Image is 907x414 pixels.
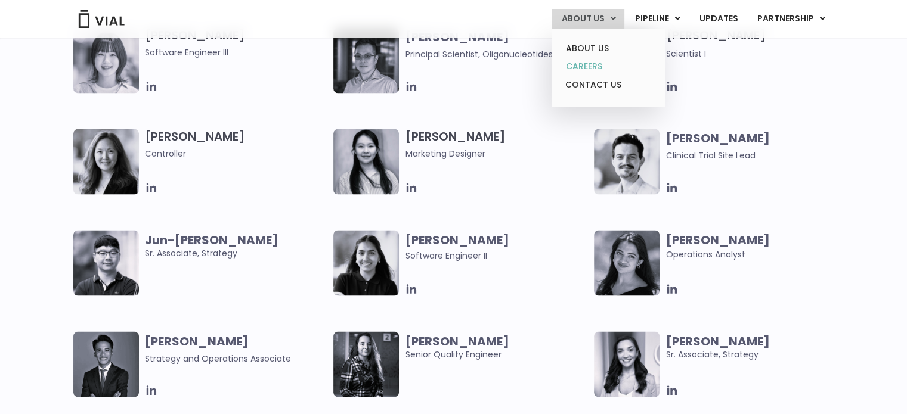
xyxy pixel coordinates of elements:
[333,129,399,194] img: Smiling woman named Yousun
[665,334,849,360] span: Sr. Associate, Strategy
[665,332,769,349] b: [PERSON_NAME]
[145,233,328,259] span: Sr. Associate, Strategy
[552,9,624,29] a: ABOUT USMenu Toggle
[73,230,139,295] img: Image of smiling man named Jun-Goo
[73,27,139,93] img: Tina
[556,39,660,58] a: ABOUT US
[73,129,139,194] img: Image of smiling woman named Aleina
[145,129,328,160] h3: [PERSON_NAME]
[405,332,509,349] b: [PERSON_NAME]
[665,130,769,147] b: [PERSON_NAME]
[145,231,278,248] b: Jun-[PERSON_NAME]
[145,27,328,59] h3: [PERSON_NAME]
[405,147,588,160] span: Marketing Designer
[405,129,588,160] h3: [PERSON_NAME]
[145,46,328,59] span: Software Engineer III
[747,9,834,29] a: PARTNERSHIPMenu Toggle
[665,233,849,260] span: Operations Analyst
[665,48,705,60] span: Scientist I
[145,352,291,364] span: Strategy and Operations Associate
[145,147,328,160] span: Controller
[594,230,660,295] img: Headshot of smiling woman named Sharicka
[625,9,689,29] a: PIPELINEMenu Toggle
[556,76,660,95] a: CONTACT US
[405,231,509,248] b: [PERSON_NAME]
[665,150,755,161] span: Clinical Trial Site Lead
[333,27,399,93] img: Headshot of smiling of smiling man named Wei-Sheng
[405,334,588,360] span: Senior Quality Engineer
[145,332,249,349] b: [PERSON_NAME]
[405,48,552,60] span: Principal Scientist, Oligonucleotides
[78,10,125,28] img: Vial Logo
[405,249,487,261] span: Software Engineer II
[665,27,849,60] h3: [PERSON_NAME]
[689,9,747,29] a: UPDATES
[665,231,769,248] b: [PERSON_NAME]
[594,331,660,397] img: Smiling woman named Ana
[556,57,660,76] a: CAREERS
[594,129,660,194] img: Image of smiling man named Glenn
[73,331,139,397] img: Headshot of smiling man named Urann
[333,230,399,295] img: Image of smiling woman named Tanvi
